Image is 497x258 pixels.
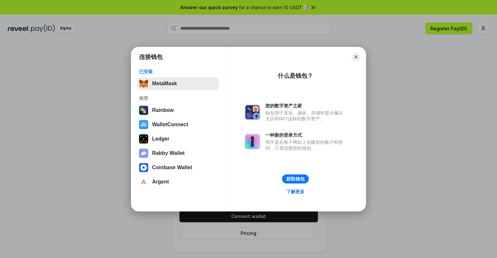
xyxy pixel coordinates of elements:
button: Argent [137,175,219,188]
div: 推荐 [139,95,217,101]
img: svg+xml,%3Csvg%20xmlns%3D%22http%3A%2F%2Fwww.w3.org%2F2000%2Fsvg%22%20width%3D%2228%22%20height%3... [139,134,148,143]
div: 已安装 [139,69,217,75]
img: svg+xml,%3Csvg%20fill%3D%22none%22%20height%3D%2233%22%20viewBox%3D%220%200%2035%2033%22%20width%... [139,79,148,88]
button: Rainbow [137,104,219,117]
button: 获取钱包 [282,174,309,183]
div: Argent [152,179,169,185]
img: svg+xml,%3Csvg%20xmlns%3D%22http%3A%2F%2Fwww.w3.org%2F2000%2Fsvg%22%20fill%3D%22none%22%20viewBox... [245,104,260,120]
img: svg+xml,%3Csvg%20width%3D%22120%22%20height%3D%22120%22%20viewBox%3D%220%200%20120%20120%22%20fil... [139,106,148,115]
div: 您的数字资产之家 [265,103,346,109]
button: MetaMask [137,77,219,90]
div: Coinbase Wallet [152,165,192,170]
div: Rainbow [152,107,174,113]
img: svg+xml,%3Csvg%20xmlns%3D%22http%3A%2F%2Fwww.w3.org%2F2000%2Fsvg%22%20fill%3D%22none%22%20viewBox... [245,134,260,149]
a: 了解更多 [282,187,308,196]
div: 而不是在每个网站上创建新的账户和密码，只需连接您的钱包。 [265,139,346,151]
button: Close [351,52,361,61]
div: WalletConnect [152,122,188,128]
button: Rabby Wallet [137,147,219,160]
div: 什么是钱包？ [278,72,313,80]
img: svg+xml,%3Csvg%20xmlns%3D%22http%3A%2F%2Fwww.w3.org%2F2000%2Fsvg%22%20fill%3D%22none%22%20viewBox... [139,149,148,158]
div: 钱包用于发送、接收、存储和显示像以太坊和NFT这样的数字资产。 [265,110,346,122]
h1: 连接钱包 [139,53,163,61]
div: Ledger [152,136,169,142]
button: Coinbase Wallet [137,161,219,174]
div: 一种新的登录方式 [265,132,346,138]
img: svg+xml,%3Csvg%20width%3D%2228%22%20height%3D%2228%22%20viewBox%3D%220%200%2028%2028%22%20fill%3D... [139,177,148,186]
img: svg+xml,%3Csvg%20width%3D%2228%22%20height%3D%2228%22%20viewBox%3D%220%200%2028%2028%22%20fill%3D... [139,120,148,129]
img: svg+xml,%3Csvg%20width%3D%2228%22%20height%3D%2228%22%20viewBox%3D%220%200%2028%2028%22%20fill%3D... [139,163,148,172]
div: 了解更多 [286,189,305,195]
div: Rabby Wallet [152,150,185,156]
button: Ledger [137,132,219,145]
button: WalletConnect [137,118,219,131]
div: 获取钱包 [286,176,305,182]
div: MetaMask [152,81,177,87]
